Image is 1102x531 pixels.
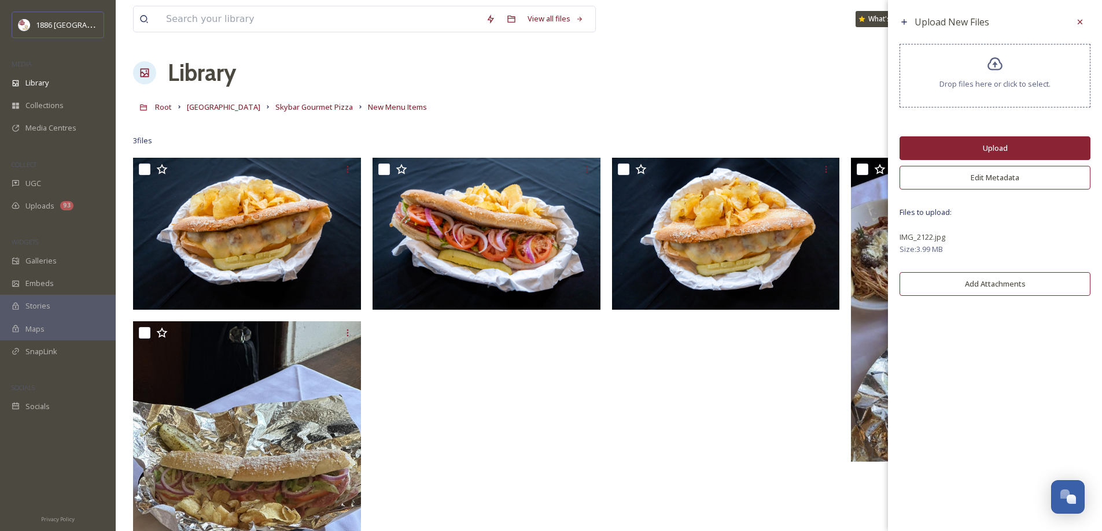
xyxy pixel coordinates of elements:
[187,102,260,112] span: [GEOGRAPHIC_DATA]
[275,102,353,112] span: Skybar Gourmet Pizza
[25,77,49,88] span: Library
[25,401,50,412] span: Socials
[373,158,600,310] img: Right Mind Skybar Food (14).jpg
[25,324,45,335] span: Maps
[900,136,1090,160] button: Upload
[168,55,236,90] a: Library
[522,8,589,30] a: View all files
[41,511,75,525] a: Privacy Policy
[368,102,427,112] span: New Menu Items
[25,300,50,311] span: Stories
[25,346,57,357] span: SnapLink
[851,158,1079,461] img: thumbnail
[19,19,30,31] img: logos.png
[856,11,913,27] a: What's New
[275,100,353,114] a: Skybar Gourmet Pizza
[25,122,76,133] span: Media Centres
[155,102,172,112] span: Root
[900,272,1090,296] button: Add Attachments
[12,237,38,246] span: WIDGETS
[1051,480,1085,514] button: Open Chat
[368,100,427,114] a: New Menu Items
[939,79,1051,90] span: Drop files here or click to select.
[133,158,361,310] img: Right Mind Skybar Food (17).jpg
[900,207,1090,218] span: Files to upload:
[133,135,152,146] span: 3 file s
[187,100,260,114] a: [GEOGRAPHIC_DATA]
[25,278,54,289] span: Embeds
[12,383,35,392] span: SOCIALS
[36,19,127,30] span: 1886 [GEOGRAPHIC_DATA]
[900,232,945,242] span: IMG_2122.jpg
[12,60,32,68] span: MEDIA
[160,6,480,32] input: Search your library
[915,16,989,28] span: Upload New Files
[155,100,172,114] a: Root
[612,158,840,310] img: Right Mind Skybar Food (1).jpg
[41,515,75,523] span: Privacy Policy
[60,201,73,210] div: 93
[25,200,54,211] span: Uploads
[12,160,36,169] span: COLLECT
[900,166,1090,190] button: Edit Metadata
[900,244,943,255] span: Size: 3.99 MB
[25,178,41,189] span: UGC
[25,100,64,111] span: Collections
[25,255,57,266] span: Galleries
